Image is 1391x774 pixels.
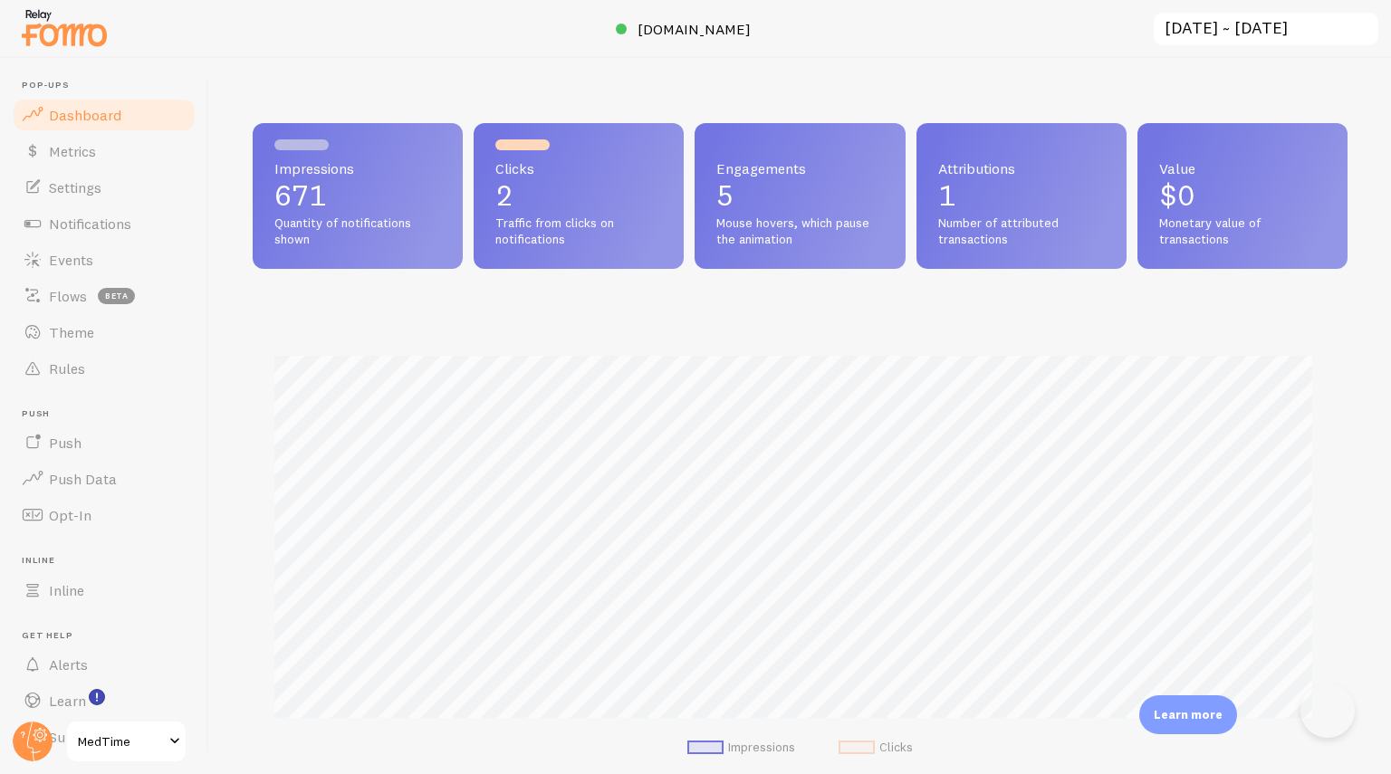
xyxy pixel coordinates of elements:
[11,278,197,314] a: Flows beta
[49,434,82,452] span: Push
[11,205,197,242] a: Notifications
[89,689,105,705] svg: <p>Watch New Feature Tutorials!</p>
[1139,695,1237,734] div: Learn more
[11,242,197,278] a: Events
[495,161,662,176] span: Clicks
[49,287,87,305] span: Flows
[22,80,197,91] span: Pop-ups
[274,215,441,247] span: Quantity of notifications shown
[11,97,197,133] a: Dashboard
[49,323,94,341] span: Theme
[1154,706,1223,723] p: Learn more
[11,572,197,608] a: Inline
[938,181,1105,210] p: 1
[274,161,441,176] span: Impressions
[65,720,187,763] a: MedTime
[1300,683,1355,738] iframe: Help Scout Beacon - Open
[11,497,197,533] a: Opt-In
[1159,161,1326,176] span: Value
[98,288,135,304] span: beta
[49,470,117,488] span: Push Data
[938,215,1105,247] span: Number of attributed transactions
[19,5,110,51] img: fomo-relay-logo-orange.svg
[11,350,197,387] a: Rules
[49,655,88,674] span: Alerts
[274,181,441,210] p: 671
[11,683,197,719] a: Learn
[49,251,93,269] span: Events
[78,731,164,752] span: MedTime
[938,161,1105,176] span: Attributions
[49,142,96,160] span: Metrics
[1159,177,1195,213] span: $0
[839,740,913,756] li: Clicks
[49,692,86,710] span: Learn
[22,630,197,642] span: Get Help
[716,215,883,247] span: Mouse hovers, which pause the animation
[716,181,883,210] p: 5
[716,161,883,176] span: Engagements
[49,581,84,599] span: Inline
[11,133,197,169] a: Metrics
[687,740,795,756] li: Impressions
[49,215,131,233] span: Notifications
[1159,215,1326,247] span: Monetary value of transactions
[11,719,197,755] a: Support
[11,646,197,683] a: Alerts
[495,181,662,210] p: 2
[49,178,101,196] span: Settings
[11,169,197,205] a: Settings
[49,359,85,377] span: Rules
[11,314,197,350] a: Theme
[49,506,91,524] span: Opt-In
[11,461,197,497] a: Push Data
[49,106,121,124] span: Dashboard
[495,215,662,247] span: Traffic from clicks on notifications
[22,555,197,567] span: Inline
[22,408,197,420] span: Push
[11,425,197,461] a: Push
